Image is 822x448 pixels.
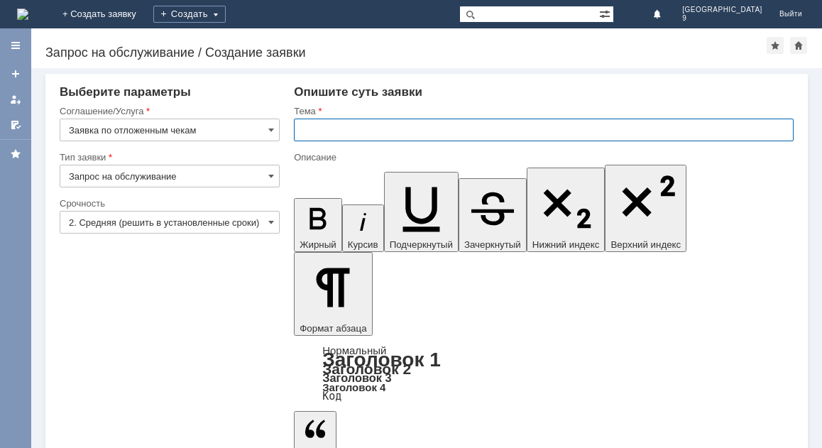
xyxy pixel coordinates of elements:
button: Нижний индекс [527,168,605,252]
div: Формат абзаца [294,346,794,401]
div: Тема [294,106,791,116]
div: Добавить в избранное [767,37,784,54]
span: Курсив [348,239,378,250]
span: Жирный [300,239,336,250]
a: Заголовок 4 [322,381,385,393]
img: logo [17,9,28,20]
span: Верхний индекс [610,239,681,250]
span: 9 [682,14,762,23]
a: Создать заявку [4,62,27,85]
span: [GEOGRAPHIC_DATA] [682,6,762,14]
span: Выберите параметры [60,85,191,99]
a: Перейти на домашнюю страницу [17,9,28,20]
div: Соглашение/Услуга [60,106,277,116]
a: Мои согласования [4,114,27,136]
span: Опишите суть заявки [294,85,422,99]
button: Жирный [294,198,342,252]
div: Тип заявки [60,153,277,162]
a: Заголовок 1 [322,349,441,371]
span: Формат абзаца [300,323,366,334]
a: Заголовок 3 [322,371,391,384]
button: Формат абзаца [294,252,372,336]
a: Мои заявки [4,88,27,111]
div: Создать [153,6,226,23]
div: Описание [294,153,791,162]
a: Код [322,390,341,403]
span: Нижний индекс [532,239,600,250]
div: Срочность [60,199,277,208]
button: Зачеркнутый [459,178,527,252]
button: Верхний индекс [605,165,686,252]
span: Расширенный поиск [599,6,613,20]
div: Запрос на обслуживание / Создание заявки [45,45,767,60]
button: Подчеркнутый [384,172,459,252]
a: Нормальный [322,344,386,356]
button: Курсив [342,204,384,252]
span: Подчеркнутый [390,239,453,250]
div: Сделать домашней страницей [790,37,807,54]
a: Заголовок 2 [322,361,411,377]
span: Зачеркнутый [464,239,521,250]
